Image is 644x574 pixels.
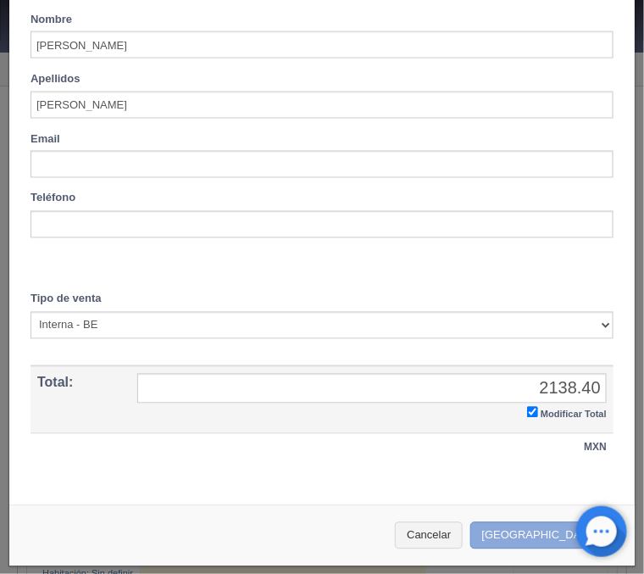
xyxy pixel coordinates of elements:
[470,522,618,550] button: [GEOGRAPHIC_DATA]
[31,191,75,207] label: Teléfono
[541,410,607,420] small: Modificar Total
[31,71,80,87] label: Apellidos
[31,366,130,434] th: Total:
[527,407,538,418] input: Modificar Total
[31,131,60,148] label: Email
[31,12,72,28] label: Nombre
[395,522,463,550] button: Cancelar
[31,292,102,308] label: Tipo de venta
[584,442,607,454] strong: MXN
